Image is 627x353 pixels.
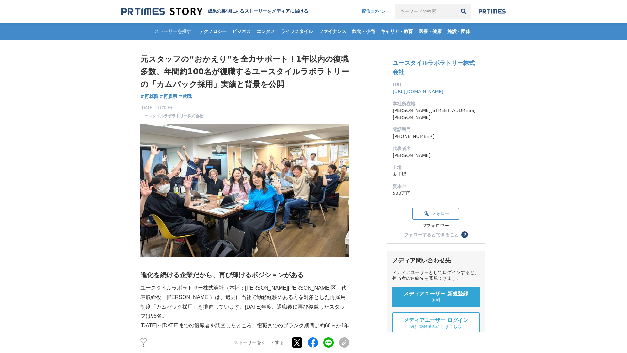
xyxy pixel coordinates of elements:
a: #就職 [179,93,192,100]
span: 医療・健康 [416,28,444,34]
span: ライフスタイル [278,28,315,34]
h1: 元スタッフの“おかえり”を全力サポート！1年以内の復職多数、年間約100名が復職するユースタイルラボラトリーの「カムバック採用」実績と背景を公開 [140,53,349,91]
button: フォロー [412,208,459,220]
a: #再就職 [140,93,158,100]
button: ？ [461,231,468,238]
span: [DATE] 11時00分 [140,105,203,110]
img: prtimes [479,9,506,14]
a: 飲食・小売 [349,23,378,40]
span: エンタメ [254,28,278,34]
dt: 電話番号 [393,126,479,133]
a: メディアユーザー 新規登録 無料 [392,287,480,307]
span: メディアユーザー 新規登録 [404,291,468,297]
a: #再雇用 [160,93,177,100]
dt: URL [393,81,479,88]
div: フォローするとできること [404,232,459,237]
span: メディアユーザー ログイン [404,317,468,324]
a: [URL][DOMAIN_NAME] [393,89,443,94]
h2: 成果の裏側にあるストーリーをメディアに届ける [208,8,308,14]
img: thumbnail_5e65eb70-7254-11f0-ad75-a15d8acbbc29.jpg [140,124,349,257]
input: キーワードで検索 [395,4,457,19]
a: ユースタイルラボラトリー株式会社 [393,59,475,75]
div: 2フォロワー [412,223,459,229]
p: 2 [140,344,147,347]
span: #再雇用 [160,93,177,99]
p: [DATE]～[DATE]までの復職者を調査したところ、復職までのブランク期間は約60％が1年以内でした。 [140,321,349,340]
a: 配信ログイン [356,4,392,19]
a: 医療・健康 [416,23,444,40]
div: メディア問い合わせ先 [392,257,480,264]
a: ビジネス [230,23,253,40]
a: ライフスタイル [278,23,315,40]
p: ストーリーをシェアする [234,340,284,346]
h2: 進化を続ける企業だから、再び輝けるポジションがある [140,270,349,280]
a: ファイナンス [316,23,349,40]
dd: [PERSON_NAME] [393,152,479,159]
span: キャリア・教育 [378,28,415,34]
dd: [PHONE_NUMBER] [393,133,479,140]
span: ビジネス [230,28,253,34]
span: 既に登録済みの方はこちら [410,324,461,330]
div: メディアユーザーとしてログインすると、担当者の連絡先を閲覧できます。 [392,270,480,281]
span: 施設・団体 [445,28,473,34]
a: エンタメ [254,23,278,40]
a: テクノロジー [197,23,229,40]
span: ？ [462,232,467,237]
dt: 本社所在地 [393,100,479,107]
span: ファイナンス [316,28,349,34]
p: ユースタイルラボラトリー株式会社（本社：[PERSON_NAME][PERSON_NAME]区、代表取締役：[PERSON_NAME]）は、過去に当社で勤務経験のある方を対象とした再雇用制度「カ... [140,283,349,321]
span: #再就職 [140,93,158,99]
dt: 代表者名 [393,145,479,152]
span: テクノロジー [197,28,229,34]
a: 施設・団体 [445,23,473,40]
dt: 資本金 [393,183,479,190]
dd: 500万円 [393,190,479,197]
span: 無料 [432,297,440,303]
dt: 上場 [393,164,479,171]
a: メディアユーザー ログイン 既に登録済みの方はこちら [392,312,480,334]
a: ユースタイルラボラトリー株式会社 [140,113,203,119]
a: 成果の裏側にあるストーリーをメディアに届ける 成果の裏側にあるストーリーをメディアに届ける [121,7,308,16]
img: 成果の裏側にあるストーリーをメディアに届ける [121,7,202,16]
button: 検索 [457,4,471,19]
a: キャリア・教育 [378,23,415,40]
dd: 未上場 [393,171,479,178]
dd: [PERSON_NAME][STREET_ADDRESS][PERSON_NAME] [393,107,479,121]
span: 飲食・小売 [349,28,378,34]
span: #就職 [179,93,192,99]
